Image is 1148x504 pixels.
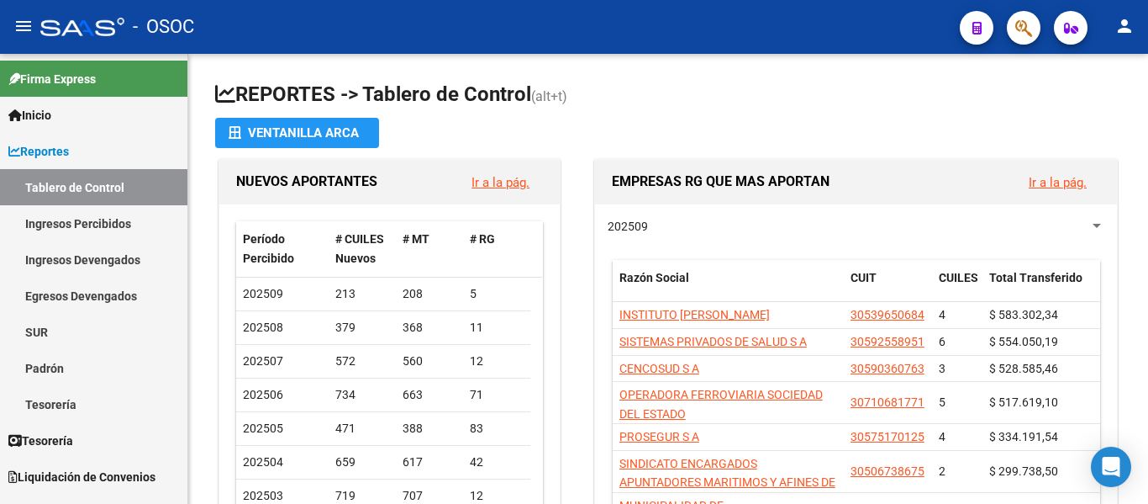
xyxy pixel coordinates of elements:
[932,260,982,316] datatable-header-cell: CUILES
[850,395,924,409] span: 30710681771
[850,271,877,284] span: CUIT
[470,453,524,472] div: 42
[612,173,829,189] span: EMPRESAS RG QUE MAS APORTAN
[619,308,770,321] span: INSTITUTO [PERSON_NAME]
[989,430,1058,443] span: $ 334.191,54
[619,335,807,348] span: SISTEMAS PRIVADOS DE SALUD S A
[396,221,463,277] datatable-header-cell: # MT
[989,335,1058,348] span: $ 554.050,19
[236,173,377,189] span: NUEVOS APORTANTES
[989,362,1058,375] span: $ 528.585,46
[844,260,932,316] datatable-header-cell: CUIT
[989,271,1082,284] span: Total Transferido
[850,464,924,478] span: 30506738675
[335,232,384,265] span: # CUILES Nuevos
[335,453,389,472] div: 659
[1091,447,1131,487] div: Open Intercom Messenger
[470,232,495,246] span: # RG
[939,430,945,443] span: 4
[458,167,543,198] button: Ir a la pág.
[939,271,978,284] span: CUILES
[335,352,389,371] div: 572
[470,284,524,304] div: 5
[939,362,945,375] span: 3
[403,453,456,472] div: 617
[1029,175,1087,190] a: Ir a la pág.
[403,385,456,405] div: 663
[939,464,945,478] span: 2
[243,422,283,435] span: 202505
[215,118,379,148] button: Ventanilla ARCA
[531,88,567,104] span: (alt+t)
[471,175,529,190] a: Ir a la pág.
[403,232,429,246] span: # MT
[8,142,69,161] span: Reportes
[470,419,524,438] div: 83
[335,318,389,337] div: 379
[243,388,283,401] span: 202506
[470,352,524,371] div: 12
[619,430,699,443] span: PROSEGUR S A
[335,284,389,304] div: 213
[329,221,396,277] datatable-header-cell: # CUILES Nuevos
[236,221,329,277] datatable-header-cell: Período Percibido
[13,16,34,36] mat-icon: menu
[850,362,924,375] span: 30590360763
[215,81,1121,110] h1: REPORTES -> Tablero de Control
[989,395,1058,409] span: $ 517.619,10
[8,70,96,88] span: Firma Express
[403,419,456,438] div: 388
[243,321,283,334] span: 202508
[850,308,924,321] span: 30539650684
[229,118,366,148] div: Ventanilla ARCA
[982,260,1100,316] datatable-header-cell: Total Transferido
[470,318,524,337] div: 11
[1114,16,1135,36] mat-icon: person
[608,220,648,233] span: 202509
[619,271,689,284] span: Razón Social
[939,395,945,409] span: 5
[850,335,924,348] span: 30592558951
[243,354,283,368] span: 202507
[8,468,155,486] span: Liquidación de Convenios
[243,287,283,300] span: 202509
[939,335,945,348] span: 6
[133,8,194,45] span: - OSOC
[403,318,456,337] div: 368
[403,352,456,371] div: 560
[619,362,699,375] span: CENCOSUD S A
[243,489,283,502] span: 202503
[243,455,283,469] span: 202504
[850,430,924,443] span: 30575170125
[463,221,530,277] datatable-header-cell: # RG
[989,464,1058,478] span: $ 299.738,50
[619,388,823,421] span: OPERADORA FERROVIARIA SOCIEDAD DEL ESTADO
[470,385,524,405] div: 71
[939,308,945,321] span: 4
[8,432,73,450] span: Tesorería
[1015,167,1100,198] button: Ir a la pág.
[243,232,294,265] span: Período Percibido
[989,308,1058,321] span: $ 583.302,34
[403,284,456,304] div: 208
[8,106,51,125] span: Inicio
[335,419,389,438] div: 471
[335,385,389,405] div: 734
[613,260,844,316] datatable-header-cell: Razón Social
